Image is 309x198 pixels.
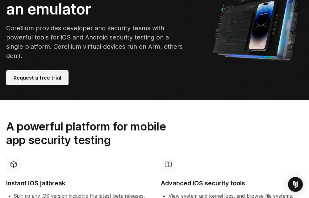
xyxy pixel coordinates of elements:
h4: Advanced iOS security tools [161,179,303,188]
div: Open Intercom Messenger [288,177,303,192]
p: Corellium provides developer and security teams with powerful tools for iOS and Android security ... [6,23,185,60]
h2: A powerful platform for mobile app security testing [6,120,174,147]
h4: Instant iOS jailbreak [6,179,148,188]
span: Request a free trial [14,74,61,81]
a: Request a free trial [6,70,69,85]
